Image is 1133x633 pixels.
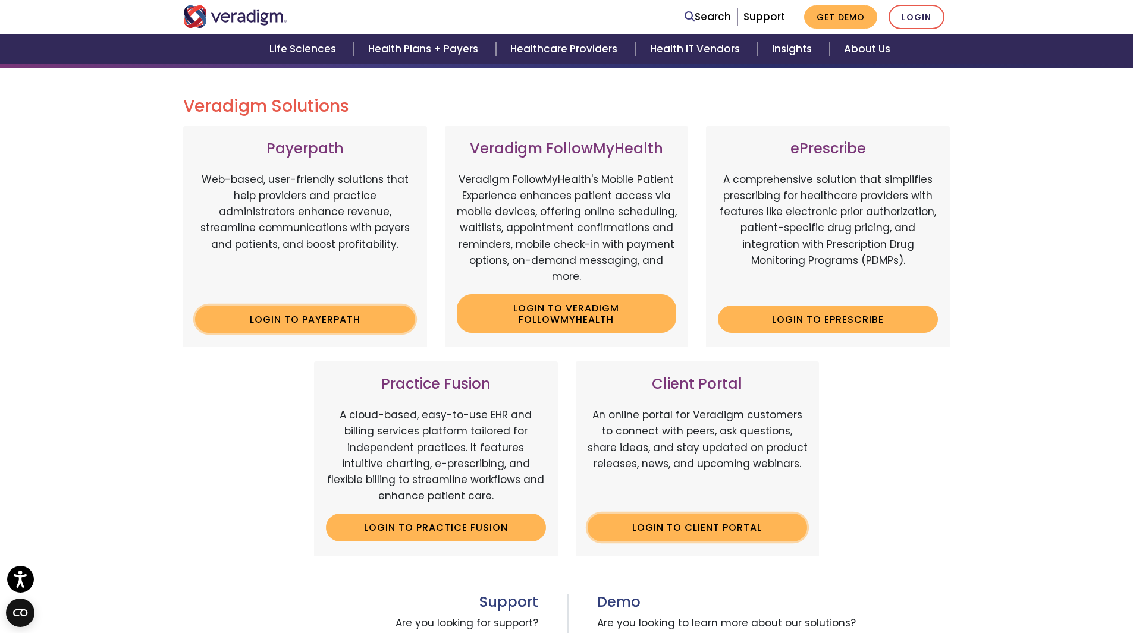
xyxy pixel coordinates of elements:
a: Login to Practice Fusion [326,514,546,541]
a: Login to Client Portal [588,514,808,541]
h3: ePrescribe [718,140,938,158]
img: Veradigm logo [183,5,287,28]
h3: Support [183,594,538,611]
a: About Us [830,34,905,64]
a: Login to Veradigm FollowMyHealth [457,294,677,333]
a: Login to ePrescribe [718,306,938,333]
button: Open CMP widget [6,599,34,627]
a: Search [685,9,731,25]
a: Health IT Vendors [636,34,758,64]
iframe: Drift Chat Widget [905,547,1119,619]
a: Insights [758,34,830,64]
h3: Practice Fusion [326,376,546,393]
a: Healthcare Providers [496,34,635,64]
p: A comprehensive solution that simplifies prescribing for healthcare providers with features like ... [718,172,938,297]
h3: Client Portal [588,376,808,393]
h3: Veradigm FollowMyHealth [457,140,677,158]
h2: Veradigm Solutions [183,96,950,116]
a: Login to Payerpath [195,306,415,333]
p: An online portal for Veradigm customers to connect with peers, ask questions, share ideas, and st... [588,407,808,504]
h3: Payerpath [195,140,415,158]
a: Login [889,5,944,29]
a: Life Sciences [255,34,354,64]
h3: Demo [597,594,950,611]
p: Web-based, user-friendly solutions that help providers and practice administrators enhance revenu... [195,172,415,297]
p: A cloud-based, easy-to-use EHR and billing services platform tailored for independent practices. ... [326,407,546,504]
a: Get Demo [804,5,877,29]
p: Veradigm FollowMyHealth's Mobile Patient Experience enhances patient access via mobile devices, o... [457,172,677,285]
a: Health Plans + Payers [354,34,496,64]
a: Support [743,10,785,24]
